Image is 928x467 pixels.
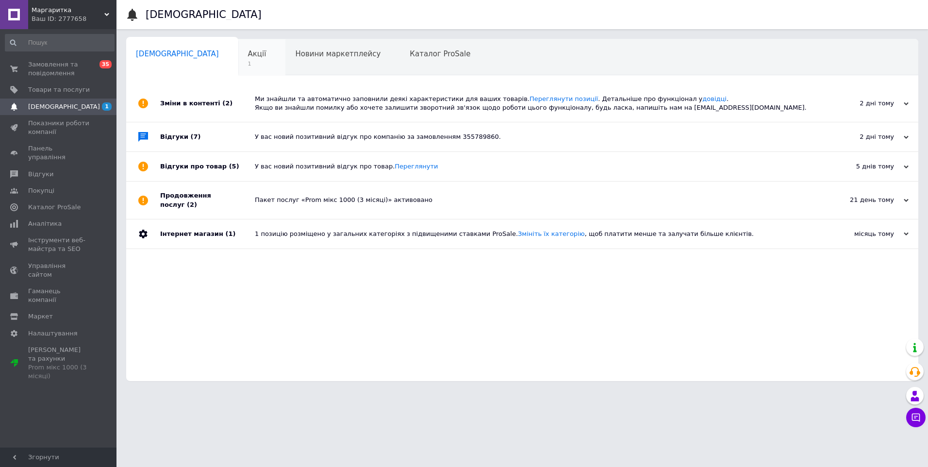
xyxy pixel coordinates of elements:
span: Управління сайтом [28,262,90,279]
span: Гаманець компанії [28,287,90,304]
span: Акції [248,50,266,58]
span: Замовлення та повідомлення [28,60,90,78]
div: Зміни в контенті [160,85,255,122]
span: Маргаритка [32,6,104,15]
div: Відгуки про товар [160,152,255,181]
span: 35 [99,60,112,68]
span: Налаштування [28,329,78,338]
span: Показники роботи компанії [28,119,90,136]
span: [DEMOGRAPHIC_DATA] [136,50,219,58]
div: 5 днів тому [812,162,909,171]
span: Покупці [28,186,54,195]
h1: [DEMOGRAPHIC_DATA] [146,9,262,20]
a: довідці [702,95,727,102]
span: Маркет [28,312,53,321]
div: 1 позицію розміщено у загальних категоріях з підвищеними ставками ProSale. , щоб платити менше та... [255,230,812,238]
span: (2) [222,100,232,107]
span: Відгуки [28,170,53,179]
div: Відгуки [160,122,255,151]
span: Каталог ProSale [28,203,81,212]
div: 21 день тому [812,196,909,204]
span: [PERSON_NAME] та рахунки [28,346,90,381]
span: (5) [229,163,239,170]
div: Інтернет магазин [160,219,255,249]
div: 2 дні тому [812,99,909,108]
div: Ми знайшли та автоматично заповнили деякі характеристики для ваших товарів. . Детальніше про функ... [255,95,812,112]
div: У вас новий позитивний відгук про товар. [255,162,812,171]
span: Каталог ProSale [410,50,470,58]
span: (1) [225,230,235,237]
div: Продовження послуг [160,182,255,218]
span: 1 [102,102,112,111]
input: Пошук [5,34,115,51]
span: Новини маркетплейсу [295,50,381,58]
button: Чат з покупцем [906,408,926,427]
span: [DEMOGRAPHIC_DATA] [28,102,100,111]
a: Змініть їх категорію [518,230,585,237]
div: 2 дні тому [812,133,909,141]
span: Аналітика [28,219,62,228]
a: Переглянути [395,163,438,170]
span: (2) [187,201,197,208]
span: (7) [191,133,201,140]
div: Пакет послуг «Prom мікс 1000 (3 місяці)» активовано [255,196,812,204]
div: Prom мікс 1000 (3 місяці) [28,363,90,381]
a: Переглянути позиції [530,95,598,102]
span: Інструменти веб-майстра та SEO [28,236,90,253]
span: 1 [248,60,266,67]
div: Ваш ID: 2777658 [32,15,116,23]
div: У вас новий позитивний відгук про компанію за замовленням 355789860. [255,133,812,141]
span: Панель управління [28,144,90,162]
span: Товари та послуги [28,85,90,94]
div: місяць тому [812,230,909,238]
